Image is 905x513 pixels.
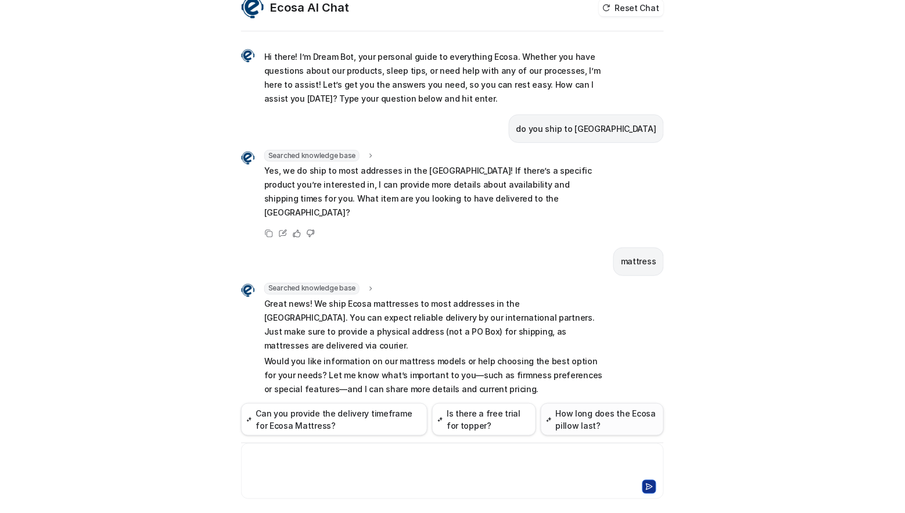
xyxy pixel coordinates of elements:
p: do you ship to [GEOGRAPHIC_DATA] [516,122,656,136]
button: Is there a free trial for topper? [432,403,536,436]
p: Great news! We ship Ecosa mattresses to most addresses in the [GEOGRAPHIC_DATA]. You can expect r... [264,297,604,353]
p: Would you like information on our mattress models or help choosing the best option for your needs... [264,354,604,396]
span: Searched knowledge base [264,283,360,295]
img: Widget [241,284,255,297]
button: How long does the Ecosa pillow last? [541,403,664,436]
p: Hi there! I’m Dream Bot, your personal guide to everything Ecosa. Whether you have questions abou... [264,50,604,106]
span: Searched knowledge base [264,150,360,162]
img: Widget [241,151,255,165]
button: Can you provide the delivery timeframe for Ecosa Mattress? [241,403,428,436]
p: Yes, we do ship to most addresses in the [GEOGRAPHIC_DATA]! If there’s a specific product you’re ... [264,164,604,220]
img: Widget [241,49,255,63]
p: mattress [621,254,656,268]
